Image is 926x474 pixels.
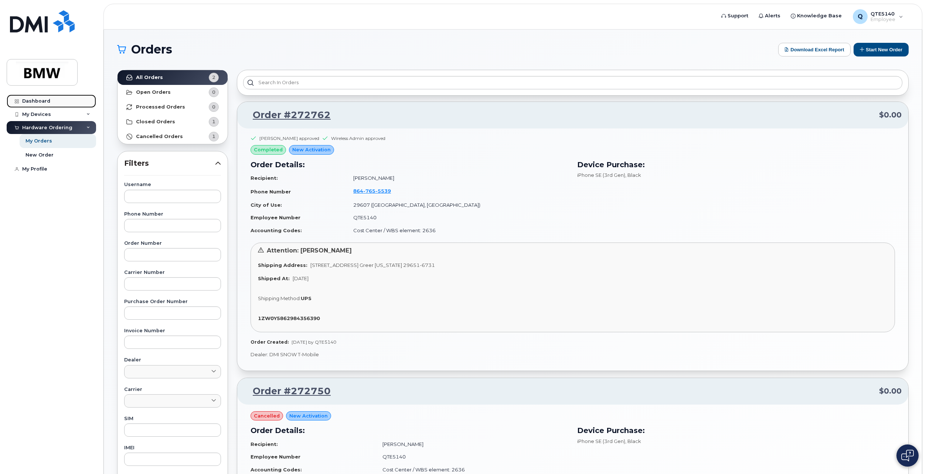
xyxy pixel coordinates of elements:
[289,412,328,419] span: New Activation
[901,450,914,461] img: Open chat
[124,182,221,187] label: Username
[331,135,385,141] div: Wireless Admin approved
[577,425,895,436] h3: Device Purchase:
[879,110,902,120] span: $0.00
[212,103,215,110] span: 0
[136,75,163,80] strong: All Orders
[136,119,175,125] strong: Closed Orders
[212,133,215,140] span: 1
[118,70,228,85] a: All Orders2
[251,454,300,460] strong: Employee Number
[347,211,568,224] td: QTE5140
[353,188,391,194] span: 864
[251,441,278,447] strong: Recipient:
[577,438,625,444] span: iPhone SE (3rd Gen)
[254,146,283,153] span: completed
[251,351,895,358] p: Dealer: DMI SNOW T-Mobile
[258,315,323,321] a: 1ZW0Y5862984356390
[293,275,309,281] span: [DATE]
[118,100,228,114] a: Processed Orders0
[310,262,435,268] span: [STREET_ADDRESS] Greer [US_STATE] 29651-6731
[353,188,400,194] a: 8647655539
[258,295,301,301] span: Shipping Method:
[375,188,391,194] span: 5539
[292,146,331,153] span: New Activation
[212,74,215,81] span: 2
[267,247,352,254] span: Attention: [PERSON_NAME]
[259,135,319,141] div: [PERSON_NAME] approved
[625,172,641,178] span: , Black
[251,425,568,436] h3: Order Details:
[258,262,307,268] strong: Shipping Address:
[251,227,302,233] strong: Accounting Codes:
[376,450,568,463] td: QTE5140
[244,109,331,122] a: Order #272762
[243,76,902,89] input: Search in orders
[131,44,172,55] span: Orders
[124,329,221,333] label: Invoice Number
[124,299,221,304] label: Purchase Order Number
[251,175,278,181] strong: Recipient:
[124,158,215,169] span: Filters
[376,438,568,451] td: [PERSON_NAME]
[625,438,641,444] span: , Black
[136,89,171,95] strong: Open Orders
[124,270,221,275] label: Carrier Number
[118,114,228,129] a: Closed Orders1
[136,104,185,110] strong: Processed Orders
[136,134,183,140] strong: Cancelled Orders
[124,212,221,217] label: Phone Number
[124,446,221,450] label: IMEI
[118,85,228,100] a: Open Orders0
[251,202,282,208] strong: City of Use:
[301,295,311,301] strong: UPS
[251,339,289,345] strong: Order Created:
[347,199,568,212] td: 29607 ([GEOGRAPHIC_DATA], [GEOGRAPHIC_DATA])
[124,241,221,246] label: Order Number
[212,89,215,96] span: 0
[258,315,320,321] strong: 1ZW0Y5862984356390
[258,275,290,281] strong: Shipped At:
[347,172,568,185] td: [PERSON_NAME]
[251,214,300,220] strong: Employee Number
[212,118,215,125] span: 1
[124,387,221,392] label: Carrier
[577,159,895,170] h3: Device Purchase:
[254,412,280,419] span: cancelled
[251,467,302,473] strong: Accounting Codes:
[124,358,221,363] label: Dealer
[577,172,625,178] span: iPhone SE (3rd Gen)
[244,385,331,398] a: Order #272750
[778,43,851,56] button: Download Excel Report
[251,189,291,195] strong: Phone Number
[854,43,909,56] button: Start New Order
[251,159,568,170] h3: Order Details:
[363,188,375,194] span: 765
[124,416,221,421] label: SIM
[879,386,902,396] span: $0.00
[118,129,228,144] a: Cancelled Orders1
[347,224,568,237] td: Cost Center / WBS element: 2636
[292,339,336,345] span: [DATE] by QTE5140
